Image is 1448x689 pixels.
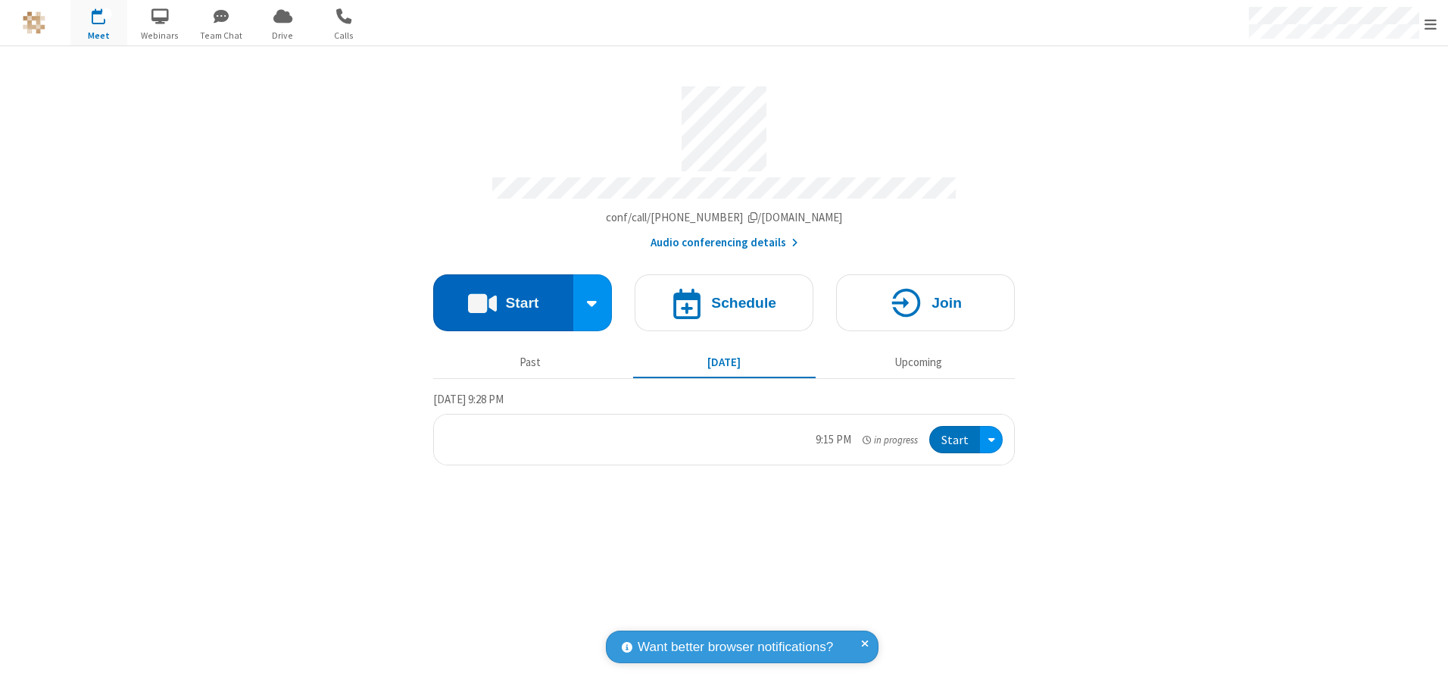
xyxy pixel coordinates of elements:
[132,29,189,42] span: Webinars
[827,348,1010,377] button: Upcoming
[638,637,833,657] span: Want better browser notifications?
[433,390,1015,466] section: Today's Meetings
[863,433,918,447] em: in progress
[505,296,538,310] h4: Start
[633,348,816,377] button: [DATE]
[635,274,813,331] button: Schedule
[929,426,980,454] button: Start
[433,75,1015,252] section: Account details
[102,8,112,20] div: 1
[254,29,311,42] span: Drive
[606,209,843,227] button: Copy my meeting room linkCopy my meeting room link
[433,274,573,331] button: Start
[711,296,776,310] h4: Schedule
[70,29,127,42] span: Meet
[316,29,373,42] span: Calls
[23,11,45,34] img: QA Selenium DO NOT DELETE OR CHANGE
[193,29,250,42] span: Team Chat
[980,426,1003,454] div: Open menu
[606,210,843,224] span: Copy my meeting room link
[651,234,798,252] button: Audio conferencing details
[932,296,962,310] h4: Join
[433,392,504,406] span: [DATE] 9:28 PM
[439,348,622,377] button: Past
[836,274,1015,331] button: Join
[573,274,613,331] div: Start conference options
[816,431,851,449] div: 9:15 PM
